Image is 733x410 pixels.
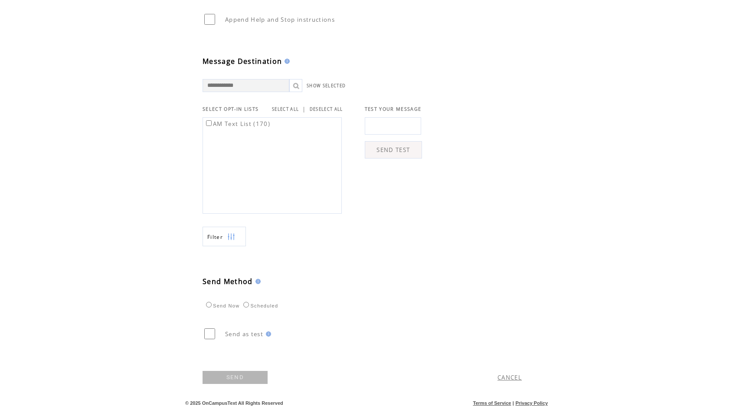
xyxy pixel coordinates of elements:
span: | [302,105,306,113]
a: DESELECT ALL [310,106,343,112]
label: Scheduled [241,303,278,308]
a: Privacy Policy [515,400,548,406]
label: Send Now [204,303,239,308]
span: | [513,400,514,406]
img: filters.png [227,227,235,247]
img: help.gif [263,331,271,337]
span: Send as test [225,330,263,338]
a: SHOW SELECTED [307,83,346,89]
label: AM Text List (170) [204,120,270,128]
a: Terms of Service [473,400,511,406]
input: AM Text List (170) [206,120,212,126]
input: Scheduled [243,302,249,307]
a: SELECT ALL [272,106,299,112]
span: Append Help and Stop instructions [225,16,335,23]
img: help.gif [282,59,290,64]
span: © 2025 OnCampusText All Rights Reserved [185,400,283,406]
span: Message Destination [203,56,282,66]
a: Filter [203,227,246,246]
img: help.gif [253,279,261,284]
span: TEST YOUR MESSAGE [365,106,422,112]
a: SEND [203,371,268,384]
span: Send Method [203,277,253,286]
input: Send Now [206,302,212,307]
span: Show filters [207,233,223,241]
a: CANCEL [497,374,522,381]
a: SEND TEST [365,141,422,159]
span: SELECT OPT-IN LISTS [203,106,259,112]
